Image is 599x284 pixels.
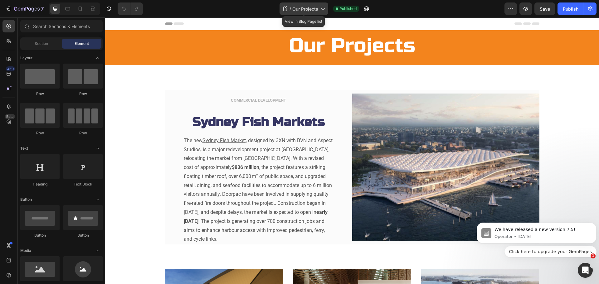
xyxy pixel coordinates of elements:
div: 450 [6,66,15,71]
div: Row [20,91,60,97]
div: Row [20,130,60,136]
span: Toggle open [93,53,103,63]
span: / [290,6,291,12]
iframe: Design area [105,17,599,284]
p: 7 [41,5,44,12]
span: Text [20,146,28,151]
span: Toggle open [93,195,103,205]
span: Toggle open [93,143,103,153]
button: Save [534,2,555,15]
span: Section [35,41,48,46]
button: Publish [558,2,584,15]
div: Button [63,233,103,238]
input: Search Sections & Elements [20,20,103,32]
span: Published [339,6,357,12]
a: Sydney Fish Market [97,120,141,126]
div: Beta [5,114,15,119]
span: Toggle open [93,246,103,256]
div: Button [20,233,60,238]
span: Save [540,6,550,12]
div: Row [63,130,103,136]
span: 1 [591,253,596,258]
div: Text Block [63,181,103,187]
button: 7 [2,2,46,15]
div: Publish [563,6,578,12]
strong: early [DATE] [79,192,222,207]
div: Row [63,91,103,97]
strong: COMMERCIAL DEVELOPMENT [126,80,181,85]
p: The new , designed by 3XN with BVN and Aspect Studios, is a major redevelopment project at [GEOGR... [79,119,228,227]
span: Our Projects [292,6,318,12]
div: Undo/Redo [118,2,143,15]
iframe: Intercom notifications message [474,202,599,267]
h2: Sydney Fish Markets [78,96,229,113]
span: Button [20,197,32,202]
div: Heading [20,181,60,187]
img: Alt Image [247,76,434,224]
strong: $836 million [127,147,154,153]
span: Element [75,41,89,46]
iframe: Intercom live chat [578,263,593,278]
span: Layout [20,55,32,61]
span: Media [20,248,31,253]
